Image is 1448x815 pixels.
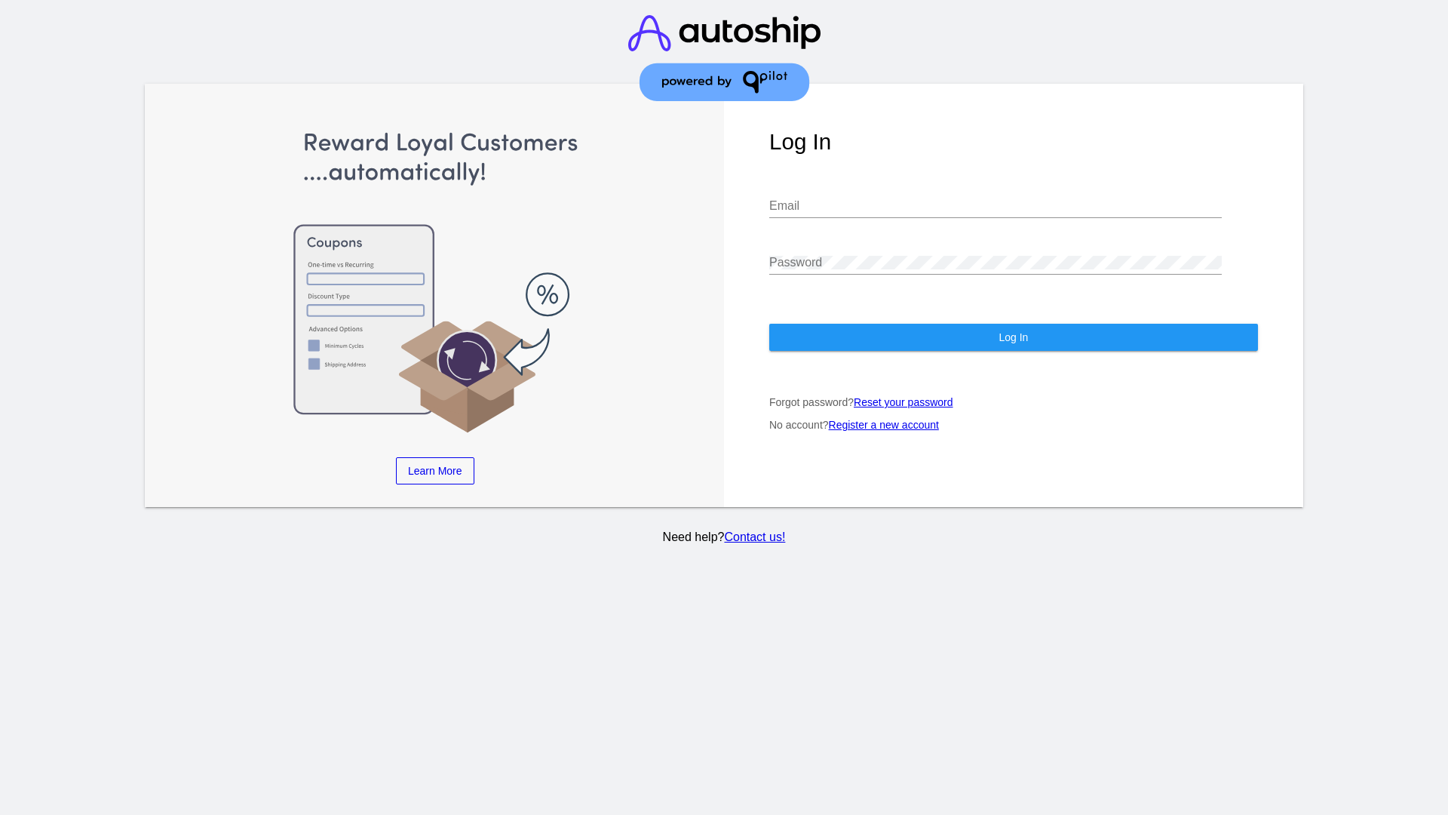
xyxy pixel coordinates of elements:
[396,457,474,484] a: Learn More
[769,396,1258,408] p: Forgot password?
[829,419,939,431] a: Register a new account
[191,129,680,435] img: Apply Coupons Automatically to Scheduled Orders with QPilot
[769,129,1258,155] h1: Log In
[724,531,785,543] a: Contact us!
[408,465,462,477] span: Learn More
[999,331,1028,343] span: Log In
[769,419,1258,431] p: No account?
[854,396,953,408] a: Reset your password
[769,199,1222,213] input: Email
[143,531,1306,544] p: Need help?
[769,324,1258,351] button: Log In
